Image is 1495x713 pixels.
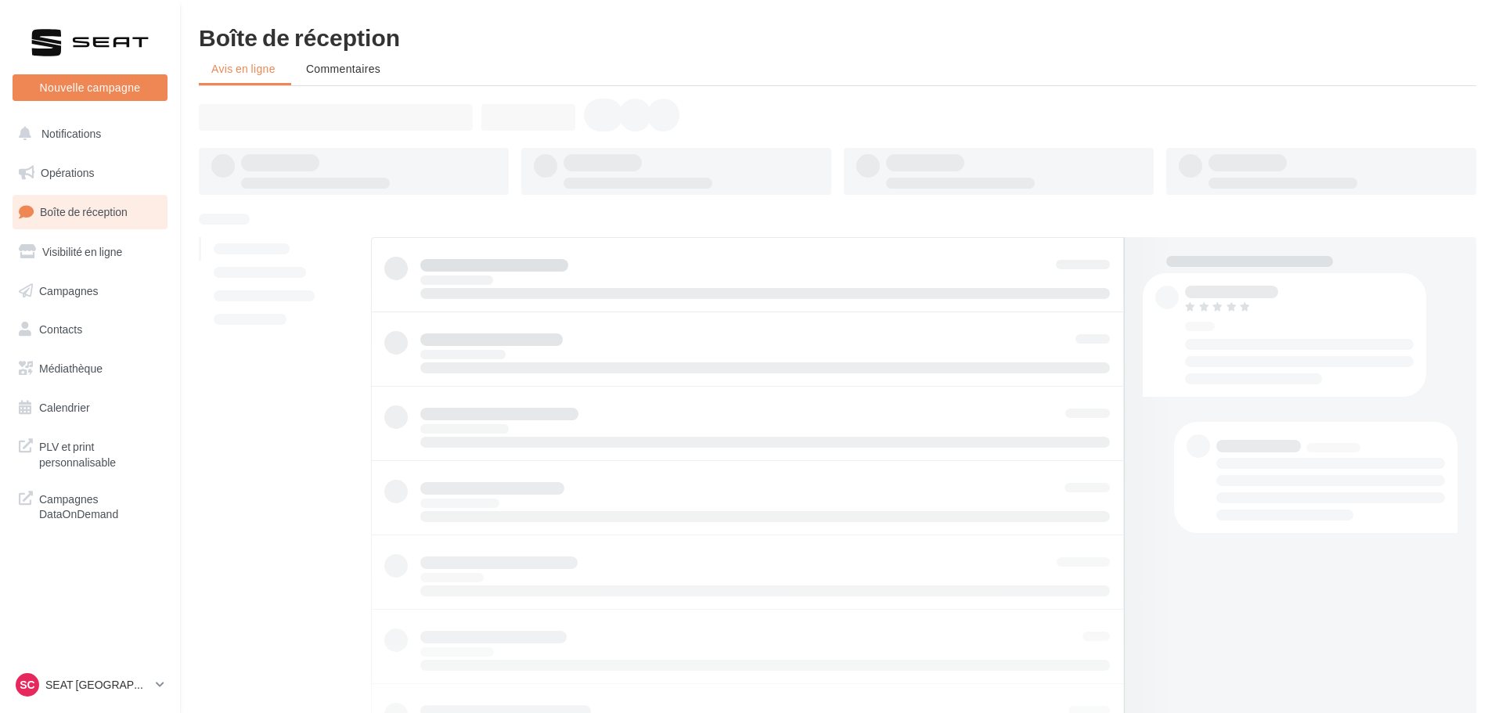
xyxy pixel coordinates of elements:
[41,127,101,140] span: Notifications
[39,488,161,522] span: Campagnes DataOnDemand
[9,117,164,150] button: Notifications
[39,401,90,414] span: Calendrier
[39,362,103,375] span: Médiathèque
[9,391,171,424] a: Calendrier
[9,236,171,268] a: Visibilité en ligne
[41,166,94,179] span: Opérations
[45,677,149,693] p: SEAT [GEOGRAPHIC_DATA]
[9,313,171,346] a: Contacts
[9,275,171,308] a: Campagnes
[40,205,128,218] span: Boîte de réception
[9,157,171,189] a: Opérations
[39,283,99,297] span: Campagnes
[42,245,122,258] span: Visibilité en ligne
[20,677,34,693] span: SC
[9,195,171,229] a: Boîte de réception
[9,482,171,528] a: Campagnes DataOnDemand
[9,430,171,476] a: PLV et print personnalisable
[13,74,168,101] button: Nouvelle campagne
[306,62,380,75] span: Commentaires
[39,322,82,336] span: Contacts
[199,25,1476,49] div: Boîte de réception
[9,352,171,385] a: Médiathèque
[13,670,168,700] a: SC SEAT [GEOGRAPHIC_DATA]
[39,436,161,470] span: PLV et print personnalisable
